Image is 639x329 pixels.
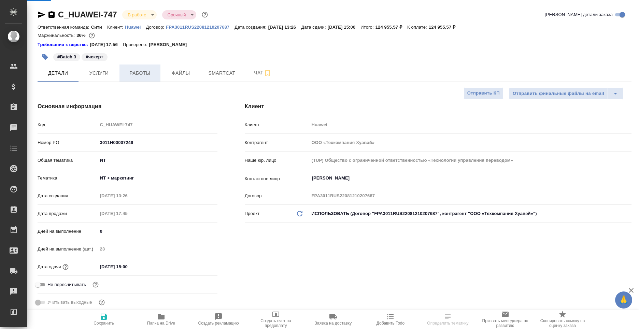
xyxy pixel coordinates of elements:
span: Призвать менеджера по развитию [481,318,530,328]
span: Сохранить [94,321,114,326]
button: Отправить финальные файлы на email [509,87,608,100]
span: Добавить Todo [377,321,404,326]
span: Детали [42,69,74,77]
button: Папка на Drive [132,310,190,329]
span: Отправить КП [467,89,500,97]
button: Скопировать ссылку на оценку заказа [534,310,591,329]
h4: Основная информация [38,102,217,111]
p: FPA3011RUS22081210207687 [166,25,235,30]
p: Дата сдачи [38,263,61,270]
p: Дата продажи [38,210,98,217]
p: Номер PO [38,139,98,146]
p: Huawei [125,25,146,30]
p: Клиент [245,121,309,128]
button: Отправить КП [464,87,503,99]
span: Файлы [165,69,197,77]
div: ИТ [98,155,217,166]
button: Добавить Todo [362,310,419,329]
button: Выбери, если сб и вс нужно считать рабочими днями для выполнения заказа. [97,298,106,307]
span: Скопировать ссылку на оценку заказа [538,318,587,328]
a: Требования к верстке: [38,41,90,48]
p: Код [38,121,98,128]
span: [PERSON_NAME] детали заказа [545,11,613,18]
p: Общая тематика [38,157,98,164]
p: 124 955,57 ₽ [375,25,407,30]
p: Контрагент [245,139,309,146]
input: Пустое поле [98,209,157,218]
div: В работе [162,10,196,19]
span: Отправить финальные файлы на email [513,90,604,98]
p: #чекер+ [86,54,103,60]
div: Нажми, чтобы открыть папку с инструкцией [38,41,90,48]
h4: Клиент [245,102,631,111]
span: Услуги [83,69,115,77]
p: 36% [76,33,87,38]
p: #Batch 3 [57,54,76,60]
p: Дата создания: [235,25,268,30]
span: Создать счет на предоплату [251,318,300,328]
input: Пустое поле [98,120,217,130]
p: [DATE] 17:56 [90,41,123,48]
button: Определить тематику [419,310,477,329]
p: К оплате: [407,25,429,30]
p: Дней на выполнение [38,228,98,235]
span: Чат [246,69,279,77]
span: Batch 3 [53,54,81,59]
input: Пустое поле [98,244,217,254]
p: 124 955,57 ₽ [429,25,460,30]
p: Договор: [146,25,166,30]
button: Скопировать ссылку [47,11,56,19]
div: ИСПОЛЬЗОВАТЬ (Договор "FPA3011RUS22081210207687", контрагент "ООО «Техкомпания Хуавэй»") [309,208,631,219]
button: Скопировать ссылку для ЯМессенджера [38,11,46,19]
a: FPA3011RUS22081210207687 [166,24,235,30]
input: Пустое поле [98,191,157,201]
p: Дата сдачи: [301,25,327,30]
svg: Подписаться [264,69,272,77]
button: Включи, если не хочешь, чтобы указанная дата сдачи изменилась после переставления заказа в 'Подтв... [91,280,100,289]
input: Пустое поле [309,138,631,147]
span: Работы [124,69,156,77]
p: Дней на выполнение (авт.) [38,246,98,253]
div: split button [509,87,623,100]
button: Создать рекламацию [190,310,247,329]
button: Призвать менеджера по развитию [477,310,534,329]
a: Huawei [125,24,146,30]
button: 66326.13 RUB; [87,31,96,40]
button: Создать счет на предоплату [247,310,304,329]
span: Не пересчитывать [47,281,86,288]
p: [DATE] 13:26 [268,25,301,30]
p: Контактное лицо [245,175,309,182]
span: Определить тематику [427,321,468,326]
span: Папка на Drive [147,321,175,326]
span: 🙏 [618,293,629,307]
input: Пустое поле [309,191,631,201]
p: Итого: [360,25,375,30]
button: Заявка на доставку [304,310,362,329]
p: Наше юр. лицо [245,157,309,164]
p: Проверено: [123,41,149,48]
p: Сити [91,25,107,30]
span: чекер+ [81,54,108,59]
div: В работе [122,10,156,19]
button: Если добавить услуги и заполнить их объемом, то дата рассчитается автоматически [61,262,70,271]
button: Доп статусы указывают на важность/срочность заказа [200,10,209,19]
p: Проект [245,210,260,217]
p: [DATE] 15:00 [328,25,361,30]
input: ✎ Введи что-нибудь [98,226,217,236]
button: 🙏 [615,291,632,309]
span: Учитывать выходные [47,299,92,306]
p: Клиент: [107,25,125,30]
button: В работе [126,12,148,18]
span: Smartcat [205,69,238,77]
input: Пустое поле [309,155,631,165]
p: Договор [245,192,309,199]
span: Заявка на доставку [315,321,352,326]
input: Пустое поле [309,120,631,130]
p: [PERSON_NAME] [149,41,192,48]
p: Маржинальность: [38,33,76,38]
div: ИТ + маркетинг [98,172,217,184]
p: Ответственная команда: [38,25,91,30]
input: ✎ Введи что-нибудь [98,262,157,272]
button: Сохранить [75,310,132,329]
button: Срочный [166,12,188,18]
